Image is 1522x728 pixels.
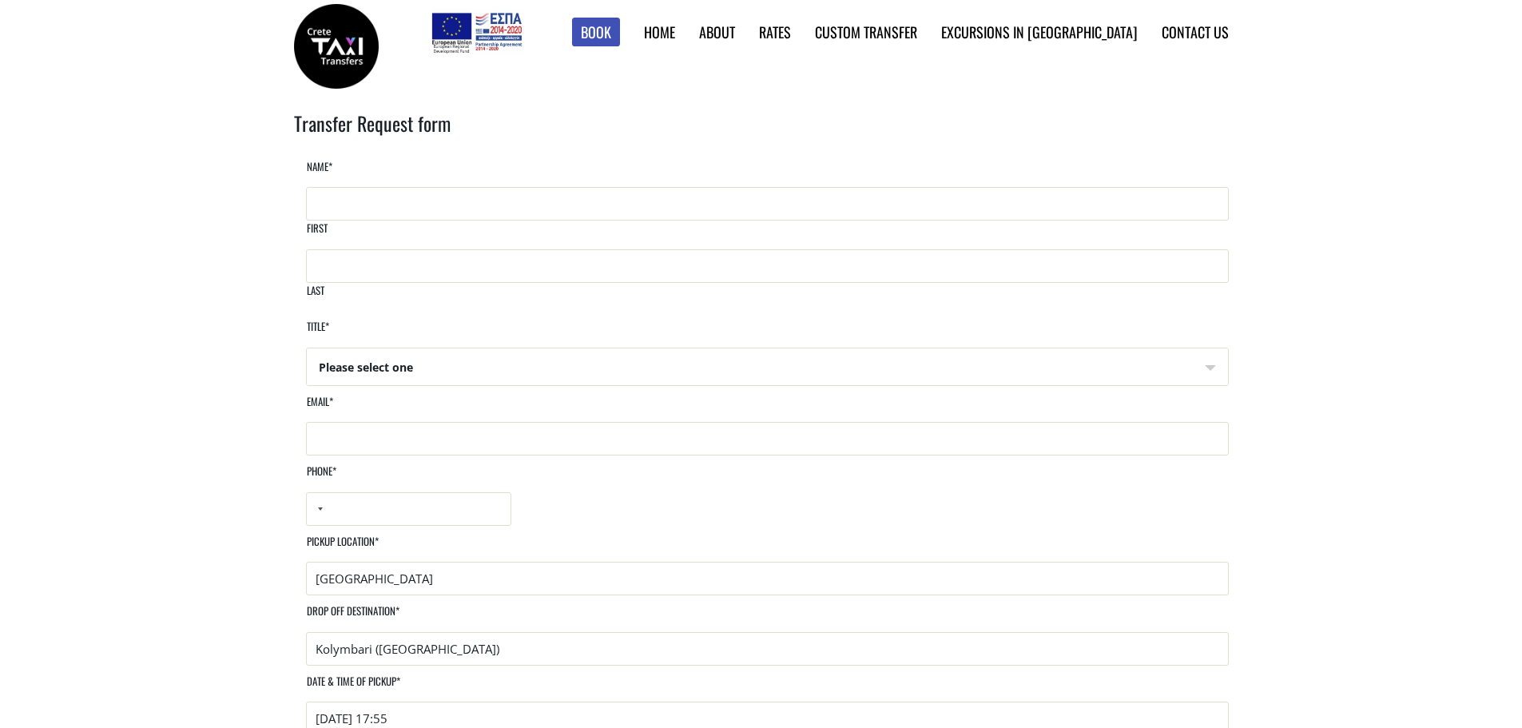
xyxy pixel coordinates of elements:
[644,22,675,42] a: Home
[306,463,336,491] label: Phone
[306,603,399,631] label: Drop off destination
[307,348,1228,387] span: Please select one
[759,22,791,42] a: Rates
[306,674,400,702] label: Date & time of pickup
[307,493,328,525] div: Selected country
[572,18,620,47] a: Book
[294,4,379,89] img: Crete Taxi Transfers | Crete Taxi Transfers search results | Crete Taxi Transfers
[429,8,524,56] img: e-bannersEUERDF180X90.jpg
[699,22,735,42] a: About
[306,319,329,347] label: Title
[306,394,333,422] label: Email
[306,283,324,311] label: Last
[1162,22,1229,42] a: Contact us
[306,159,332,187] label: Name
[294,109,1229,159] h2: Transfer Request form
[306,534,379,562] label: Pickup location
[294,36,379,53] a: Crete Taxi Transfers | Crete Taxi Transfers search results | Crete Taxi Transfers
[306,221,328,249] label: First
[815,22,917,42] a: Custom Transfer
[941,22,1138,42] a: Excursions in [GEOGRAPHIC_DATA]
